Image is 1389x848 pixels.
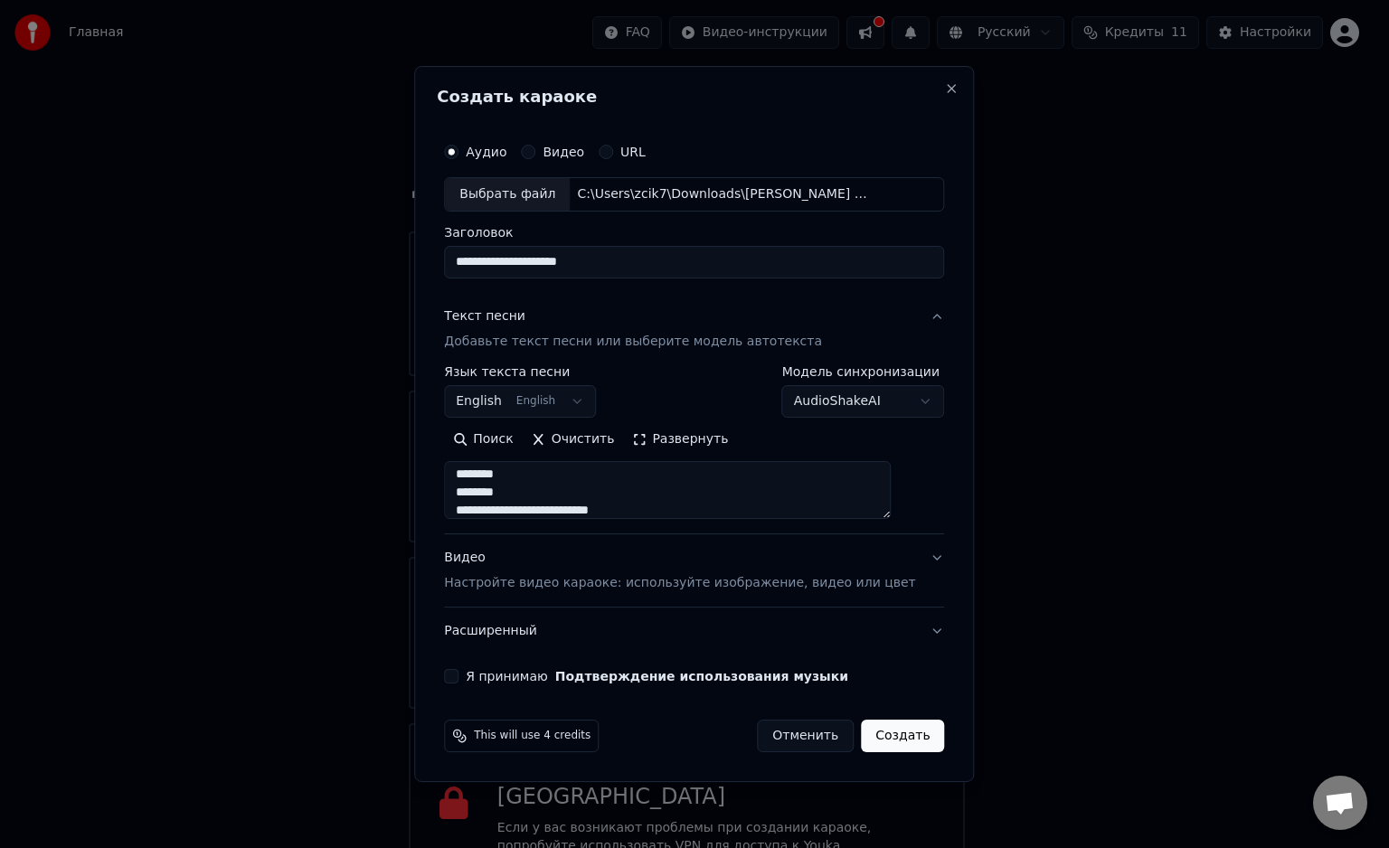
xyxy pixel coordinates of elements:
p: Настройте видео караоке: используйте изображение, видео или цвет [444,574,915,592]
button: Очистить [523,425,624,454]
label: Заголовок [444,226,944,239]
div: Текст песниДобавьте текст песни или выберите модель автотекста [444,365,944,533]
div: Текст песни [444,307,525,325]
label: Видео [543,146,584,158]
button: Поиск [444,425,522,454]
button: Отменить [757,720,854,752]
button: Развернуть [623,425,737,454]
button: Создать [861,720,944,752]
button: Текст песниДобавьте текст песни или выберите модель автотекста [444,293,944,365]
div: Выбрать файл [445,178,570,211]
button: ВидеоНастройте видео караоке: используйте изображение, видео или цвет [444,534,944,607]
button: Расширенный [444,608,944,655]
button: Я принимаю [555,670,848,683]
label: Язык текста песни [444,365,596,378]
div: C:\Users\zcik7\Downloads\[PERSON_NAME] с кнопкой - Кухни.mp3 [570,185,877,203]
div: Видео [444,549,915,592]
span: This will use 4 credits [474,729,591,743]
label: Я принимаю [466,670,848,683]
p: Добавьте текст песни или выберите модель автотекста [444,333,822,351]
label: URL [620,146,646,158]
label: Аудио [466,146,506,158]
h2: Создать караоке [437,89,951,105]
label: Модель синхронизации [782,365,945,378]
